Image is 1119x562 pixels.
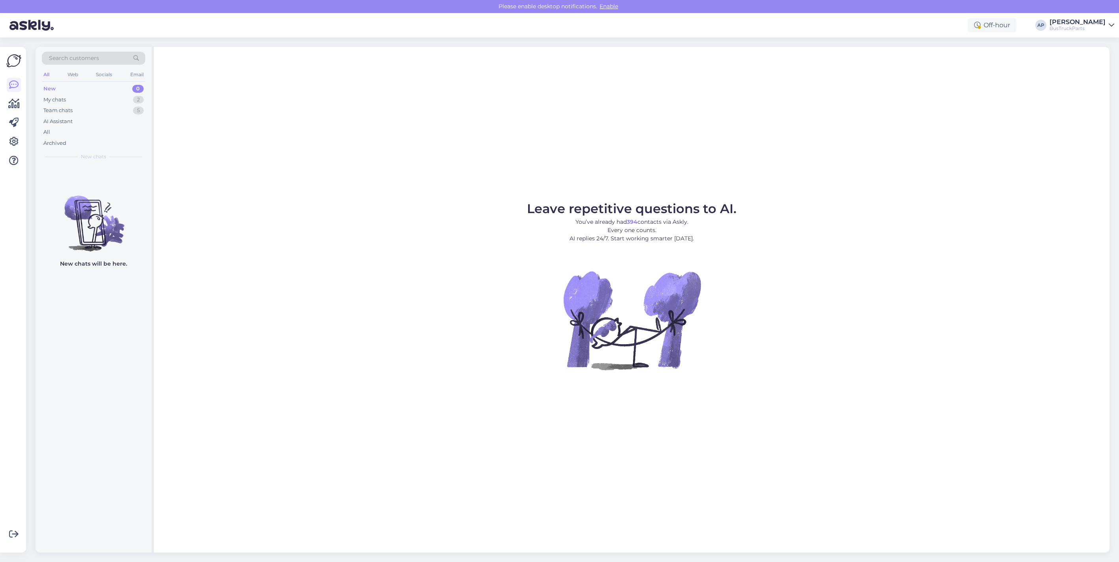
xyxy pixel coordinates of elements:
[968,18,1016,32] div: Off-hour
[1035,20,1046,31] div: AP
[1050,19,1106,25] div: [PERSON_NAME]
[66,69,80,80] div: Web
[60,260,127,268] p: New chats will be here.
[1050,25,1106,32] div: BusTruckParts
[627,218,637,225] b: 394
[132,85,144,93] div: 0
[36,182,152,253] img: No chats
[129,69,145,80] div: Email
[597,3,620,10] span: Enable
[6,53,21,68] img: Askly Logo
[43,107,73,114] div: Team chats
[43,96,66,104] div: My chats
[81,153,106,160] span: New chats
[43,85,56,93] div: New
[133,96,144,104] div: 2
[133,107,144,114] div: 5
[42,69,51,80] div: All
[43,139,66,147] div: Archived
[94,69,114,80] div: Socials
[1050,19,1114,32] a: [PERSON_NAME]BusTruckParts
[43,118,73,126] div: AI Assistant
[527,218,737,243] p: You’ve already had contacts via Askly. Every one counts. AI replies 24/7. Start working smarter [...
[43,128,50,136] div: All
[561,249,703,391] img: No Chat active
[527,201,737,216] span: Leave repetitive questions to AI.
[49,54,99,62] span: Search customers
